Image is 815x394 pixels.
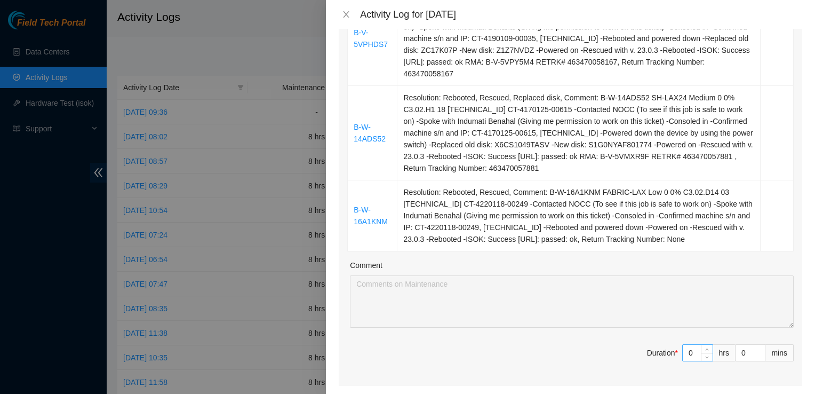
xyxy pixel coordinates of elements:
[354,123,386,143] a: B-W-14ADS52
[704,346,710,353] span: up
[342,10,350,19] span: close
[339,10,354,20] button: Close
[765,344,794,361] div: mins
[647,347,678,359] div: Duration
[713,344,736,361] div: hrs
[397,180,761,251] td: Resolution: Rebooted, Rescued, Comment: B-W-16A1KNM FABRIC-LAX Low 0 0% C3.02.D14 03 [TECHNICAL_I...
[350,259,382,271] label: Comment
[360,9,802,20] div: Activity Log for [DATE]
[354,206,388,226] a: B-W-16A1KNM
[397,86,761,180] td: Resolution: Rebooted, Rescued, Replaced disk, Comment: B-W-14ADS52 SH-LAX24 Medium 0 0% C3.02.H1 ...
[704,354,710,360] span: down
[701,345,713,353] span: Increase Value
[701,353,713,361] span: Decrease Value
[350,275,794,328] textarea: Comment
